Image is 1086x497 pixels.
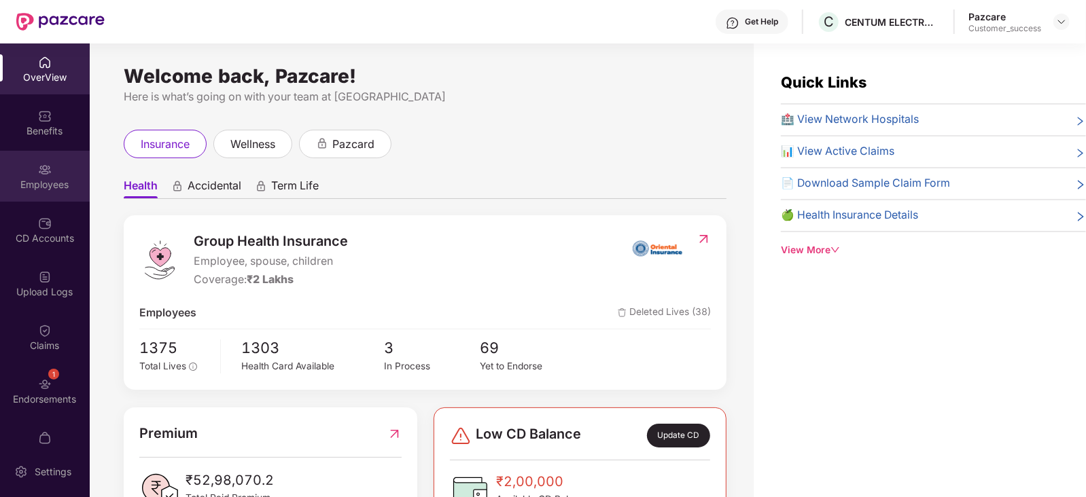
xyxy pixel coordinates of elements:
img: RedirectIcon [697,232,711,246]
img: svg+xml;base64,PHN2ZyBpZD0iU2V0dGluZy0yMHgyMCIgeG1sbnM9Imh0dHA6Ly93d3cudzMub3JnLzIwMDAvc3ZnIiB3aW... [14,465,28,479]
span: Accidental [188,179,241,198]
span: ₹2,00,000 [496,471,590,492]
span: 📄 Download Sample Claim Form [781,175,950,192]
span: Deleted Lives (38) [618,305,711,322]
img: New Pazcare Logo [16,13,105,31]
span: 69 [480,336,575,359]
img: svg+xml;base64,PHN2ZyBpZD0iQ0RfQWNjb3VudHMiIGRhdGEtbmFtZT0iQ0QgQWNjb3VudHMiIHhtbG5zPSJodHRwOi8vd3... [38,217,52,230]
div: animation [255,180,267,192]
span: Employee, spouse, children [194,253,348,270]
span: wellness [230,136,275,153]
div: Pazcare [968,10,1041,23]
img: deleteIcon [618,308,627,317]
span: Total Lives [139,361,186,371]
img: svg+xml;base64,PHN2ZyBpZD0iSG9tZSIgeG1sbnM9Imh0dHA6Ly93d3cudzMub3JnLzIwMDAvc3ZnIiB3aWR0aD0iMjAiIG... [38,56,52,69]
div: Update CD [647,424,710,447]
div: Here is what’s going on with your team at [GEOGRAPHIC_DATA] [124,88,726,105]
div: animation [171,180,183,192]
div: Customer_success [968,23,1041,34]
span: Group Health Insurance [194,231,348,252]
span: right [1075,210,1086,224]
span: 🍏 Health Insurance Details [781,207,918,224]
span: 3 [385,336,480,359]
span: insurance [141,136,190,153]
div: Health Card Available [241,359,384,374]
span: 🏥 View Network Hospitals [781,111,919,128]
span: right [1075,178,1086,192]
span: down [830,245,840,255]
span: Term Life [271,179,319,198]
span: Health [124,179,158,198]
span: pazcard [332,136,374,153]
div: In Process [385,359,480,374]
span: 1303 [241,336,384,359]
span: right [1075,146,1086,160]
img: insurerIcon [632,231,683,265]
span: 1375 [139,336,211,359]
div: Welcome back, Pazcare! [124,71,726,81]
img: svg+xml;base64,PHN2ZyBpZD0iTXlfT3JkZXJzIiBkYXRhLW5hbWU9Ik15IE9yZGVycyIgeG1sbnM9Imh0dHA6Ly93d3cudz... [38,431,52,445]
img: logo [139,240,180,280]
img: RedirectIcon [387,423,402,444]
div: Yet to Endorse [480,359,575,374]
span: Quick Links [781,73,866,91]
span: info-circle [189,363,197,371]
img: svg+xml;base64,PHN2ZyBpZD0iRHJvcGRvd24tMzJ4MzIiIHhtbG5zPSJodHRwOi8vd3d3LnczLm9yZy8yMDAwL3N2ZyIgd2... [1056,16,1067,27]
div: Get Help [745,16,778,27]
div: CENTUM ELECTRONICS LIMITED [845,16,940,29]
div: animation [316,137,328,149]
img: svg+xml;base64,PHN2ZyBpZD0iVXBsb2FkX0xvZ3MiIGRhdGEtbmFtZT0iVXBsb2FkIExvZ3MiIHhtbG5zPSJodHRwOi8vd3... [38,270,52,284]
span: 📊 View Active Claims [781,143,894,160]
span: Premium [139,423,198,444]
div: Settings [31,465,75,479]
span: C [824,14,834,30]
img: svg+xml;base64,PHN2ZyBpZD0iRGFuZ2VyLTMyeDMyIiB4bWxucz0iaHR0cDovL3d3dy53My5vcmcvMjAwMC9zdmciIHdpZH... [450,425,472,447]
img: svg+xml;base64,PHN2ZyBpZD0iQ2xhaW0iIHhtbG5zPSJodHRwOi8vd3d3LnczLm9yZy8yMDAwL3N2ZyIgd2lkdGg9IjIwIi... [38,324,52,337]
span: ₹52,98,070.2 [186,470,274,491]
img: svg+xml;base64,PHN2ZyBpZD0iRW5kb3JzZW1lbnRzIiB4bWxucz0iaHR0cDovL3d3dy53My5vcmcvMjAwMC9zdmciIHdpZH... [38,378,52,391]
span: right [1075,114,1086,128]
div: View More [781,243,1086,258]
img: svg+xml;base64,PHN2ZyBpZD0iSGVscC0zMngzMiIgeG1sbnM9Imh0dHA6Ly93d3cudzMub3JnLzIwMDAvc3ZnIiB3aWR0aD... [726,16,739,30]
img: svg+xml;base64,PHN2ZyBpZD0iQmVuZWZpdHMiIHhtbG5zPSJodHRwOi8vd3d3LnczLm9yZy8yMDAwL3N2ZyIgd2lkdGg9Ij... [38,109,52,123]
div: Coverage: [194,272,348,289]
span: Low CD Balance [476,424,581,447]
img: svg+xml;base64,PHN2ZyBpZD0iRW1wbG95ZWVzIiB4bWxucz0iaHR0cDovL3d3dy53My5vcmcvMjAwMC9zdmciIHdpZHRoPS... [38,163,52,177]
span: ₹2 Lakhs [247,273,294,286]
span: Employees [139,305,196,322]
div: 1 [48,369,59,380]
